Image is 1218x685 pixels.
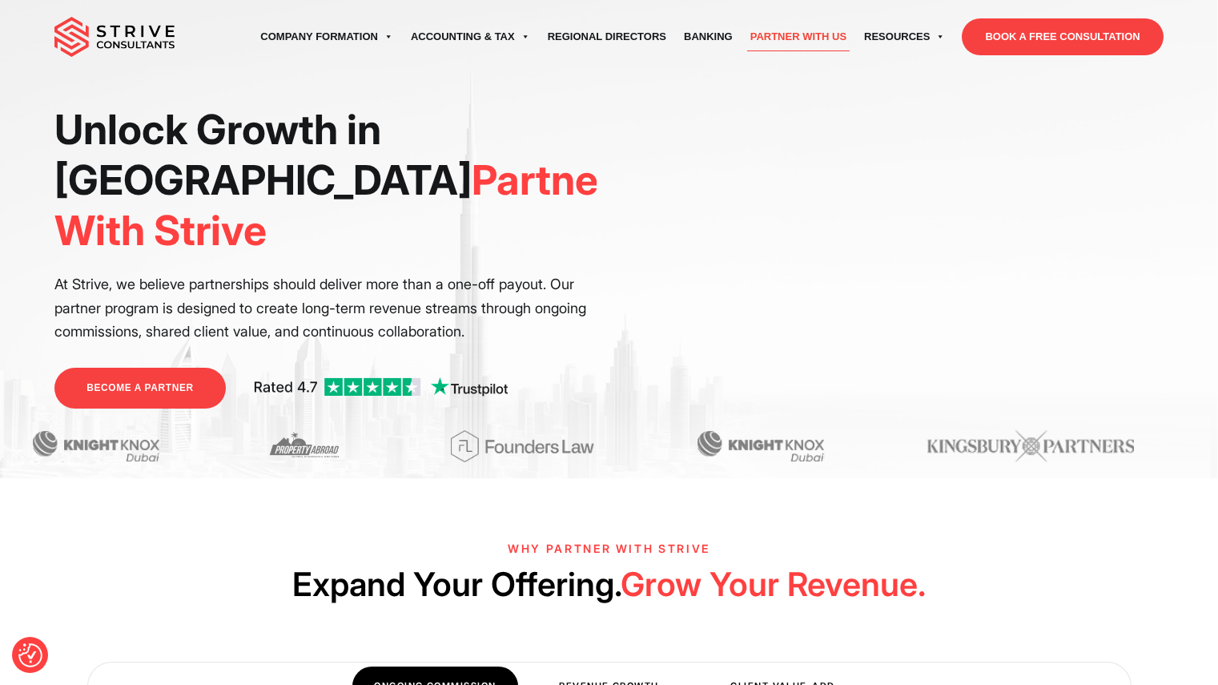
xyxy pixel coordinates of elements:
[251,14,402,59] a: Company Formation
[962,18,1163,55] a: BOOK A FREE CONSULTATION
[18,643,42,667] img: Revisit consent button
[675,14,742,59] a: Banking
[402,14,539,59] a: Accounting & Tax
[539,14,675,59] a: Regional Directors
[621,104,1163,409] iframe: <br />
[742,14,855,59] a: Partner with Us
[54,17,175,57] img: main-logo.svg
[855,14,954,59] a: Resources
[621,564,926,604] span: Grow Your Revenue.
[54,272,597,345] p: At Strive, we believe partnerships should deliver more than a one-off payout. Our partner program...
[54,155,613,255] span: Partner With Strive
[54,368,226,409] a: BECOME A PARTNER
[54,104,597,256] h1: Unlock Growth in [GEOGRAPHIC_DATA]
[18,643,42,667] button: Consent Preferences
